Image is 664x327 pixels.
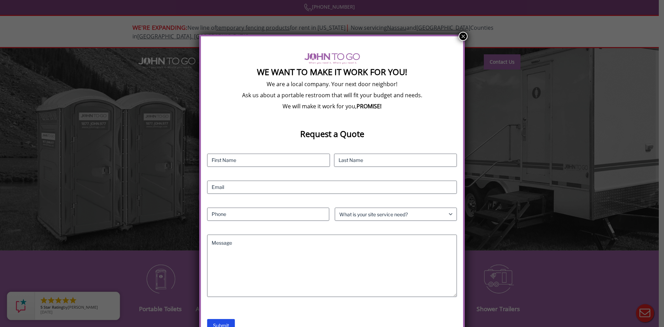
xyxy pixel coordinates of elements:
[207,102,457,110] p: We will make it work for you,
[257,66,407,78] strong: We Want To Make It Work For You!
[207,80,457,88] p: We are a local company. Your next door neighbor!
[357,102,381,110] b: PROMISE!
[207,91,457,99] p: Ask us about a portable restroom that will fit your budget and needs.
[459,32,468,41] button: Close
[207,154,330,167] input: First Name
[300,128,364,139] strong: Request a Quote
[207,181,457,194] input: Email
[334,154,457,167] input: Last Name
[304,53,360,64] img: logo of viptogo
[207,208,329,221] input: Phone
